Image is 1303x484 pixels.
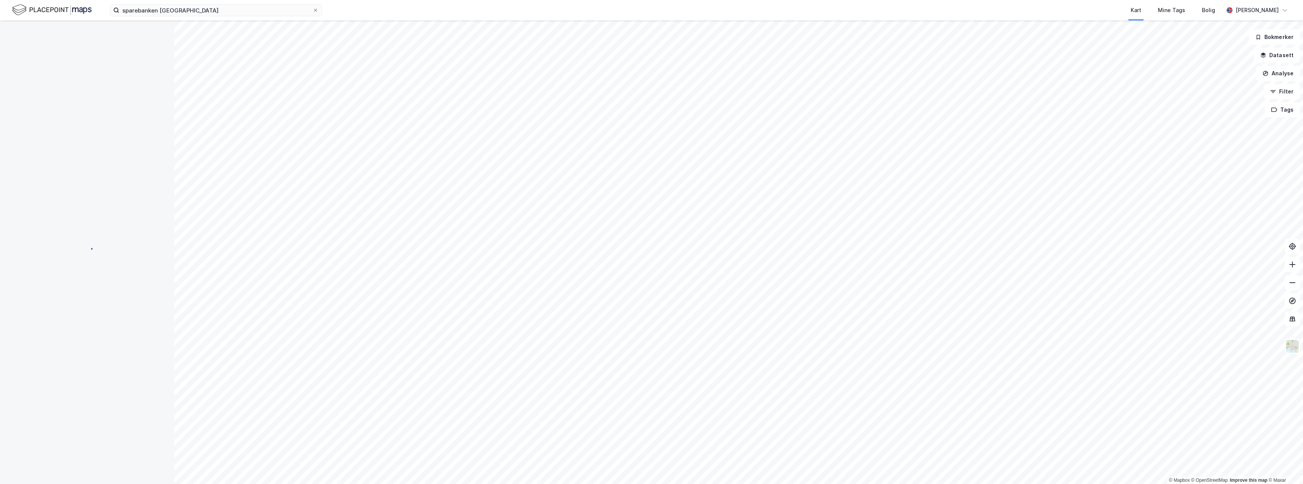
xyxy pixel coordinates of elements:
[1158,6,1185,15] div: Mine Tags
[1265,102,1300,117] button: Tags
[119,5,312,16] input: Søk på adresse, matrikkel, gårdeiere, leietakere eller personer
[12,3,92,17] img: logo.f888ab2527a4732fd821a326f86c7f29.svg
[1169,478,1190,483] a: Mapbox
[1249,30,1300,45] button: Bokmerker
[1256,66,1300,81] button: Analyse
[1202,6,1215,15] div: Bolig
[1230,478,1267,483] a: Improve this map
[81,242,93,254] img: spinner.a6d8c91a73a9ac5275cf975e30b51cfb.svg
[1131,6,1141,15] div: Kart
[1236,6,1279,15] div: [PERSON_NAME]
[1254,48,1300,63] button: Datasett
[1285,339,1300,353] img: Z
[1191,478,1228,483] a: OpenStreetMap
[1264,84,1300,99] button: Filter
[1265,448,1303,484] iframe: Chat Widget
